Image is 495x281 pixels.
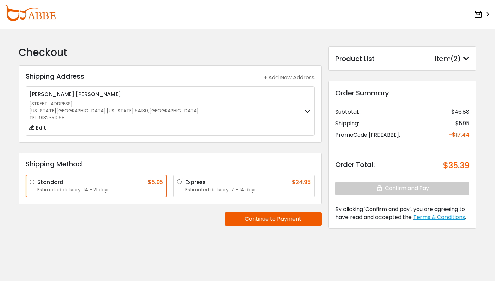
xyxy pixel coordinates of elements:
[335,88,469,98] div: Order Summary
[443,160,469,172] div: $35.39
[484,9,490,21] span: >
[39,114,65,121] span: 9132351068
[335,119,359,128] div: Shipping:
[149,107,199,114] span: [GEOGRAPHIC_DATA]
[435,54,469,64] div: Item(2)
[185,186,311,194] div: Estimated delivery: 7 - 14 days
[29,90,74,98] span: [PERSON_NAME]
[335,160,375,172] div: Order Total:
[29,107,106,114] span: [US_STATE][GEOGRAPHIC_DATA]
[5,5,56,21] img: abbeglasses.com
[264,74,315,82] div: + Add New Address
[36,124,46,132] span: Edit
[474,8,490,21] a: >
[335,54,375,64] div: Product List
[335,205,469,221] div: .
[107,107,134,114] span: [US_STATE]
[335,108,359,116] div: Subtotal:
[335,205,465,221] span: By clicking 'Confirm and pay', you are agreeing to have read and accepted the
[37,186,163,194] div: Estimated delivery: 14 - 21 days
[451,108,469,116] div: $46.88
[225,212,322,226] button: Continue to Payment
[455,119,469,128] div: $5.95
[135,107,148,114] span: 64130
[26,72,84,80] h3: Shipping Address
[185,178,206,186] div: Express
[335,131,400,139] div: PromoCode [FREEABBE]:
[37,178,63,186] div: Standard
[29,100,73,107] span: [STREET_ADDRESS]
[76,90,121,98] span: [PERSON_NAME]
[29,107,199,114] div: , , ,
[148,178,163,186] div: $5.95
[413,213,465,221] span: Terms & Conditions
[26,160,315,168] h3: Shipping Method
[449,131,469,139] div: -$17.44
[19,46,322,59] h2: Checkout
[292,178,311,186] div: $24.95
[29,114,199,121] div: TEL :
